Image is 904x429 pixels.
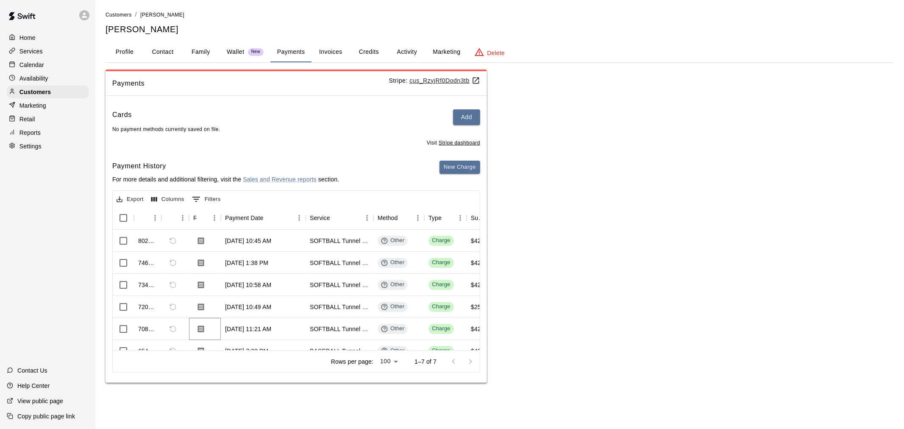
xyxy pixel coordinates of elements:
p: Contact Us [17,366,47,375]
button: Profile [106,42,144,62]
p: Stripe: [389,76,480,85]
div: $42.00 [471,347,490,355]
div: Other [381,259,404,267]
span: Refund payment [166,234,180,248]
p: Services [19,47,43,56]
a: Services [7,45,89,58]
button: Export [114,193,146,206]
li: / [135,10,137,19]
button: Sort [166,212,178,224]
p: Help Center [17,382,50,390]
div: Sep 7, 2025, 10:45 AM [225,237,271,245]
a: Customers [7,86,89,98]
button: Download Receipt [193,233,209,248]
div: Availability [7,72,89,85]
div: 802359 [138,237,157,245]
p: For more details and additional filtering, visit the section. [112,175,339,184]
button: Contact [144,42,182,62]
div: $42.00 [471,281,490,289]
button: Show filters [190,192,223,206]
button: Sort [138,212,150,224]
h6: Payment History [112,161,339,172]
button: Menu [293,212,306,224]
span: Visit [427,139,480,148]
span: Refund payment [166,322,180,336]
div: Id [134,206,161,230]
button: Menu [176,212,189,224]
div: Service [310,206,330,230]
button: Sort [442,212,453,224]
p: View public page [17,397,63,405]
span: Refund payment [166,278,180,292]
a: Sales and Revenue reports [243,176,316,183]
div: 100 [377,355,401,368]
button: Menu [149,212,161,224]
a: Reports [7,126,89,139]
div: $42.00 [471,259,490,267]
span: Payments [112,78,389,89]
div: SOFTBALL Tunnel Rental [310,325,369,333]
p: Calendar [19,61,44,69]
div: Other [381,325,404,333]
div: 708996 [138,325,157,333]
button: Credits [350,42,388,62]
button: Download Receipt [193,343,209,359]
div: Other [381,347,404,355]
p: 1–7 of 7 [414,357,437,366]
button: Sort [196,212,208,224]
a: Marketing [7,99,89,112]
div: Receipt [193,206,196,230]
div: SOFTBALL Tunnel Rental [310,281,369,289]
p: Settings [19,142,42,150]
div: Subtotal [471,206,484,230]
button: Family [182,42,220,62]
button: New Charge [439,161,480,174]
button: Menu [454,212,467,224]
span: Refund payment [166,300,180,314]
div: Jun 17, 2025, 7:38 PM [225,347,268,355]
div: Retail [7,113,89,125]
div: Charge [432,237,451,245]
button: Menu [361,212,373,224]
div: Home [7,31,89,44]
div: Type [424,206,467,230]
span: No payment methods currently saved on file. [112,126,220,132]
div: Type [428,206,442,230]
button: Download Receipt [193,321,209,337]
div: Aug 3, 2025, 10:58 AM [225,281,271,289]
u: Stripe dashboard [439,140,480,146]
div: Jul 27, 2025, 10:49 AM [225,303,271,311]
button: Download Receipt [193,255,209,270]
button: Download Receipt [193,299,209,315]
div: $42.00 [471,237,490,245]
div: $42.00 [471,325,490,333]
button: Menu [208,212,221,224]
div: Charge [432,259,451,267]
div: $25.00 [471,303,490,311]
div: Payment Date [221,206,306,230]
p: Marketing [19,101,46,110]
button: Payments [270,42,312,62]
a: You don't have the permission to visit the Stripe dashboard [439,140,480,146]
a: Calendar [7,58,89,71]
h5: [PERSON_NAME] [106,24,894,35]
p: Wallet [227,47,245,56]
div: 746614 [138,259,157,267]
div: Other [381,303,404,311]
span: New [248,49,264,55]
span: Refund payment [166,256,180,270]
div: Service [306,206,373,230]
div: Refund [161,206,189,230]
div: SOFTBALL Tunnel Rental [310,237,369,245]
p: Delete [487,49,505,57]
p: Copy public page link [17,412,75,421]
div: Method [378,206,398,230]
div: Settings [7,140,89,153]
button: Sort [264,212,275,224]
p: Home [19,33,36,42]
